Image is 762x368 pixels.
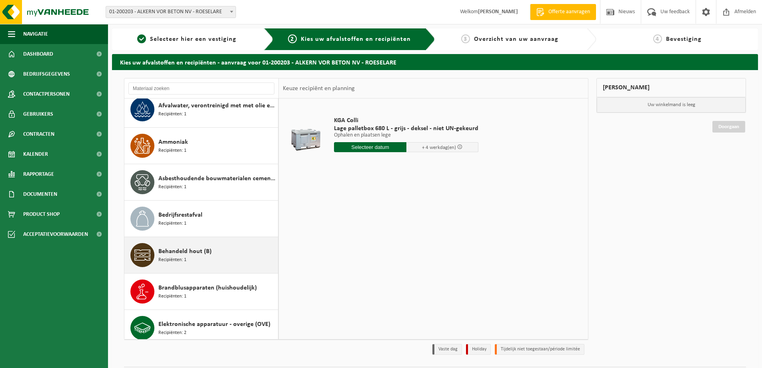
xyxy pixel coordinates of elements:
span: Documenten [23,184,57,204]
li: Tijdelijk niet toegestaan/période limitée [495,344,584,355]
span: Ammoniak [158,137,188,147]
span: Asbesthoudende bouwmaterialen cementgebonden (hechtgebonden) [158,174,276,183]
span: + 4 werkdag(en) [422,145,456,150]
span: Contactpersonen [23,84,70,104]
span: Brandblusapparaten (huishoudelijk) [158,283,257,293]
button: Bedrijfsrestafval Recipiënten: 1 [124,201,278,237]
span: Acceptatievoorwaarden [23,224,88,244]
span: Afvalwater, verontreinigd met met olie en chemicaliën [158,101,276,111]
span: 3 [461,34,470,43]
div: [PERSON_NAME] [596,78,746,97]
span: 01-200203 - ALKERN VOR BETON NV - ROESELARE [106,6,236,18]
button: Asbesthoudende bouwmaterialen cementgebonden (hechtgebonden) Recipiënten: 1 [124,164,278,201]
span: Navigatie [23,24,48,44]
span: Recipiënten: 1 [158,220,186,227]
span: 2 [288,34,297,43]
span: KGA Colli [334,117,478,125]
span: Recipiënten: 1 [158,256,186,264]
input: Selecteer datum [334,142,406,152]
div: Keuze recipiënt en planning [279,78,359,99]
span: Elektronische apparatuur - overige (OVE) [158,320,270,329]
input: Materiaal zoeken [128,82,274,95]
span: Recipiënten: 1 [158,183,186,191]
span: Kalender [23,144,48,164]
span: Bevestiging [666,36,702,42]
button: Behandeld hout (B) Recipiënten: 1 [124,237,278,273]
span: Behandeld hout (B) [158,247,212,256]
span: Recipiënten: 1 [158,111,186,118]
span: Offerte aanvragen [546,8,592,16]
span: Dashboard [23,44,53,64]
p: Ophalen en plaatsen lege [334,133,478,138]
span: Recipiënten: 1 [158,147,186,155]
li: Holiday [466,344,491,355]
a: Offerte aanvragen [530,4,596,20]
span: Contracten [23,124,54,144]
span: Recipiënten: 1 [158,293,186,300]
button: Brandblusapparaten (huishoudelijk) Recipiënten: 1 [124,273,278,310]
span: 1 [137,34,146,43]
a: Doorgaan [712,121,745,133]
span: Gebruikers [23,104,53,124]
h2: Kies uw afvalstoffen en recipiënten - aanvraag voor 01-200203 - ALKERN VOR BETON NV - ROESELARE [112,54,758,70]
button: Afvalwater, verontreinigd met met olie en chemicaliën Recipiënten: 1 [124,91,278,128]
li: Vaste dag [432,344,462,355]
p: Uw winkelmand is leeg [597,97,746,113]
span: Bedrijfsrestafval [158,210,202,220]
button: Ammoniak Recipiënten: 1 [124,128,278,164]
span: Selecteer hier een vestiging [150,36,236,42]
button: Elektronische apparatuur - overige (OVE) Recipiënten: 2 [124,310,278,346]
span: Bedrijfsgegevens [23,64,70,84]
span: Overzicht van uw aanvraag [474,36,558,42]
span: Lage palletbox 680 L - grijs - deksel - niet UN-gekeurd [334,125,478,133]
span: Kies uw afvalstoffen en recipiënten [301,36,411,42]
span: Product Shop [23,204,60,224]
span: Recipiënten: 2 [158,329,186,337]
a: 1Selecteer hier een vestiging [116,34,258,44]
span: 4 [653,34,662,43]
span: Rapportage [23,164,54,184]
strong: [PERSON_NAME] [478,9,518,15]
